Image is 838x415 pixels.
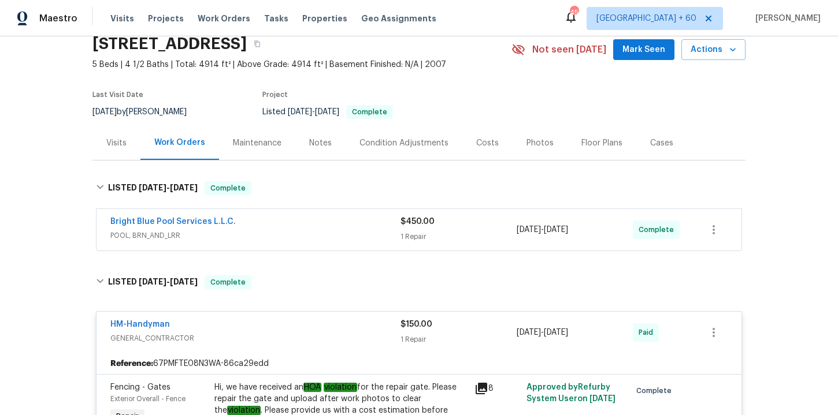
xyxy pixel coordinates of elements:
span: POOL, BRN_AND_LRR [110,230,401,241]
span: Actions [691,43,736,57]
h6: LISTED [108,275,198,289]
span: [DATE] [544,328,568,337]
span: - [288,108,339,116]
span: 5 Beds | 4 1/2 Baths | Total: 4914 ft² | Above Grade: 4914 ft² | Basement Finished: N/A | 2007 [92,59,511,70]
span: [PERSON_NAME] [751,13,821,24]
span: Not seen [DATE] [532,44,606,55]
span: Last Visit Date [92,91,143,98]
span: Projects [148,13,184,24]
a: Bright Blue Pool Services L.L.C. [110,218,236,226]
span: Complete [636,385,676,397]
span: Complete [206,276,250,288]
span: $450.00 [401,218,435,226]
div: Work Orders [154,137,205,148]
em: violation [324,383,357,392]
span: [DATE] [92,108,117,116]
div: LISTED [DATE]-[DATE]Complete [92,170,746,207]
span: Properties [302,13,347,24]
div: Condition Adjustments [359,137,448,149]
span: Exterior Overall - Fence [110,395,186,402]
span: [DATE] [170,184,198,192]
span: Visits [110,13,134,24]
span: [DATE] [139,278,166,286]
em: HOA [303,383,321,392]
span: Mark Seen [622,43,665,57]
button: Copy Address [247,33,268,54]
span: GENERAL_CONTRACTOR [110,332,401,344]
span: Approved by Refurby System User on [526,383,615,403]
span: $150.00 [401,320,432,328]
div: Visits [106,137,127,149]
span: Work Orders [198,13,250,24]
div: LISTED [DATE]-[DATE]Complete [92,264,746,301]
span: Paid [639,327,658,338]
div: 67PMFTE08N3WA-86ca29edd [97,353,741,374]
span: - [517,224,568,235]
div: Floor Plans [581,137,622,149]
span: [DATE] [170,278,198,286]
span: Complete [347,109,392,115]
em: violation [227,406,261,415]
span: Listed [262,108,393,116]
div: Maintenance [233,137,281,149]
h2: [STREET_ADDRESS] [92,38,247,50]
a: HM-Handyman [110,320,170,328]
div: 452 [570,7,578,18]
div: Photos [526,137,554,149]
h6: LISTED [108,181,198,195]
span: Fencing - Gates [110,383,170,391]
span: [DATE] [315,108,339,116]
span: [DATE] [589,395,615,403]
span: [GEOGRAPHIC_DATA] + 60 [596,13,696,24]
span: Project [262,91,288,98]
span: Maestro [39,13,77,24]
span: Complete [206,182,250,194]
div: Notes [309,137,332,149]
div: Cases [650,137,673,149]
div: 8 [474,382,520,395]
div: Costs [476,137,499,149]
span: Geo Assignments [361,13,436,24]
div: 1 Repair [401,231,517,242]
div: 1 Repair [401,334,517,345]
span: - [139,184,198,192]
span: [DATE] [139,184,166,192]
b: Reference: [110,358,153,369]
button: Mark Seen [613,39,674,61]
button: Actions [681,39,746,61]
span: - [517,327,568,338]
span: [DATE] [288,108,312,116]
span: Complete [639,224,678,235]
span: [DATE] [517,328,541,337]
span: [DATE] [517,226,541,234]
span: Tasks [264,14,288,23]
span: - [139,278,198,286]
span: [DATE] [544,226,568,234]
div: by [PERSON_NAME] [92,105,201,119]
